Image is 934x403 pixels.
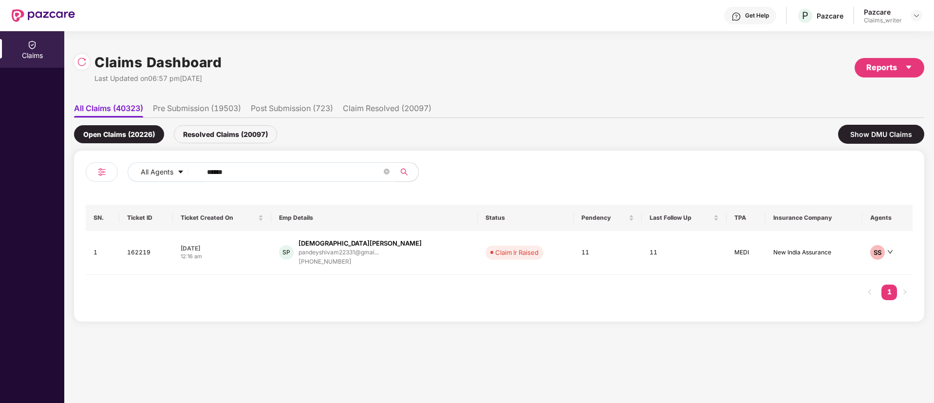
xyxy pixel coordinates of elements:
[731,12,741,21] img: svg+xml;base64,PHN2ZyBpZD0iSGVscC0zMngzMiIgeG1sbnM9Imh0dHA6Ly93d3cudzMub3JnLzIwMDAvc3ZnIiB3aWR0aD...
[905,63,913,71] span: caret-down
[817,11,843,20] div: Pazcare
[650,214,711,222] span: Last Follow Up
[913,12,920,19] img: svg+xml;base64,PHN2ZyBpZD0iRHJvcGRvd24tMzJ4MzIiIHhtbG5zPSJodHRwOi8vd3d3LnczLm9yZy8yMDAwL3N2ZyIgd2...
[299,257,422,267] div: [PHONE_NUMBER]
[478,205,574,231] th: Status
[174,125,277,143] div: Resolved Claims (20097)
[866,61,913,74] div: Reports
[862,285,878,300] button: left
[897,285,913,300] li: Next Page
[94,52,222,73] h1: Claims Dashboard
[299,239,422,248] div: [DEMOGRAPHIC_DATA][PERSON_NAME]
[394,168,413,176] span: search
[495,248,539,257] div: Claim Ir Raised
[181,244,263,252] div: [DATE]
[574,205,642,231] th: Pendency
[119,231,173,275] td: 162219
[86,205,119,231] th: SN.
[177,169,184,176] span: caret-down
[902,289,908,295] span: right
[727,231,766,275] td: MEDI
[153,103,241,117] li: Pre Submission (19503)
[887,249,893,255] span: down
[173,205,271,231] th: Ticket Created On
[141,167,173,177] span: All Agents
[299,249,379,255] div: pandeyshivam22331@gmai...
[119,205,173,231] th: Ticket ID
[862,285,878,300] li: Previous Page
[74,125,164,143] div: Open Claims (20226)
[867,289,873,295] span: left
[581,214,627,222] span: Pendency
[642,231,727,275] td: 11
[838,125,924,144] div: Show DMU Claims
[642,205,727,231] th: Last Follow Up
[727,205,766,231] th: TPA
[279,245,294,260] div: SP
[870,245,885,260] div: SS
[864,17,902,24] div: Claims_writer
[881,285,897,299] a: 1
[394,162,419,182] button: search
[897,285,913,300] button: right
[251,103,333,117] li: Post Submission (723)
[96,166,108,178] img: svg+xml;base64,PHN2ZyB4bWxucz0iaHR0cDovL3d3dy53My5vcmcvMjAwMC9zdmciIHdpZHRoPSIyNCIgaGVpZ2h0PSIyNC...
[766,205,862,231] th: Insurance Company
[574,231,642,275] td: 11
[384,168,390,177] span: close-circle
[864,7,902,17] div: Pazcare
[862,205,913,231] th: Agents
[881,285,897,300] li: 1
[343,103,431,117] li: Claim Resolved (20097)
[77,57,87,67] img: svg+xml;base64,PHN2ZyBpZD0iUmVsb2FkLTMyeDMyIiB4bWxucz0iaHR0cDovL3d3dy53My5vcmcvMjAwMC9zdmciIHdpZH...
[74,103,143,117] li: All Claims (40323)
[86,231,119,275] td: 1
[802,10,808,21] span: P
[384,169,390,174] span: close-circle
[766,231,862,275] td: New India Assurance
[94,73,222,84] div: Last Updated on 06:57 pm[DATE]
[181,252,263,261] div: 12:16 am
[745,12,769,19] div: Get Help
[271,205,478,231] th: Emp Details
[128,162,205,182] button: All Agentscaret-down
[27,40,37,50] img: svg+xml;base64,PHN2ZyBpZD0iQ2xhaW0iIHhtbG5zPSJodHRwOi8vd3d3LnczLm9yZy8yMDAwL3N2ZyIgd2lkdGg9IjIwIi...
[12,9,75,22] img: New Pazcare Logo
[181,214,256,222] span: Ticket Created On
